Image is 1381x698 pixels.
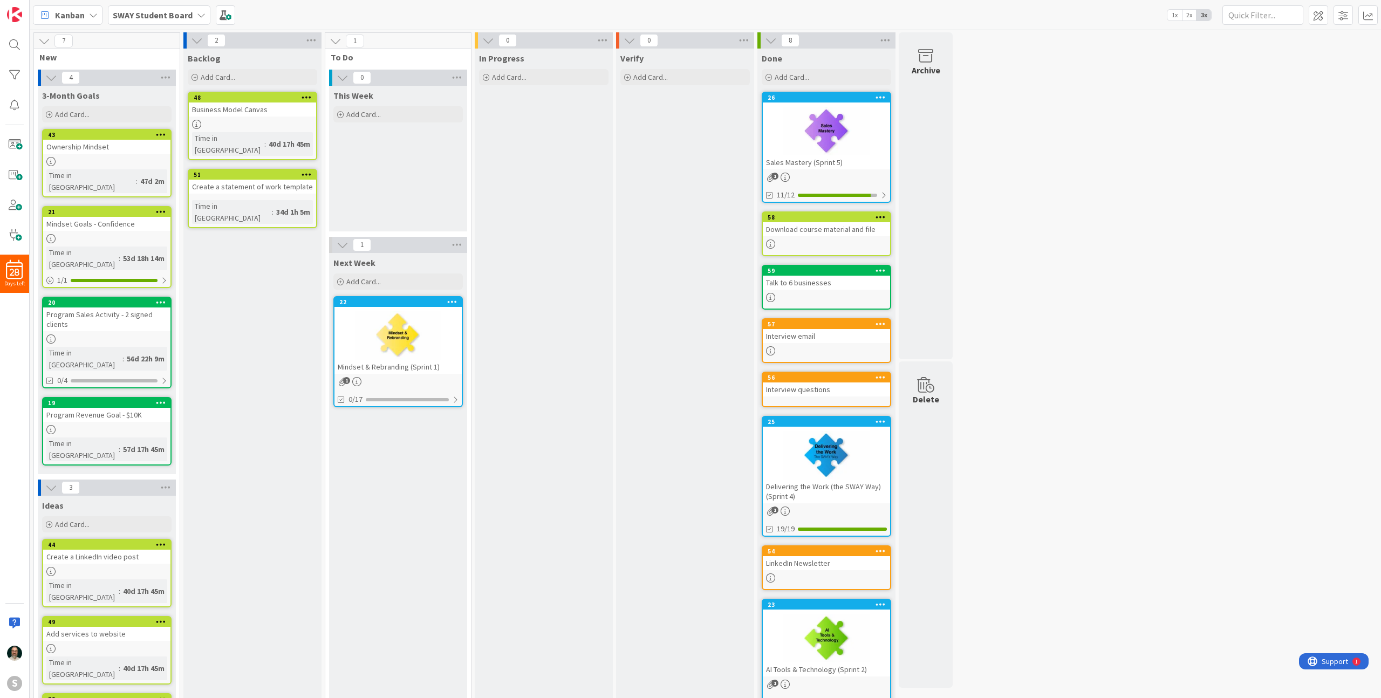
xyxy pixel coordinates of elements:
div: 20Program Sales Activity - 2 signed clients [43,298,170,331]
div: Time in [GEOGRAPHIC_DATA] [46,347,122,371]
div: 21 [48,208,170,216]
div: 40d 17h 45m [120,585,167,597]
div: 25 [763,417,890,427]
span: In Progress [479,53,524,64]
div: 49Add services to website [43,617,170,641]
span: 3x [1197,10,1211,20]
div: 40d 17h 45m [266,138,313,150]
div: Time in [GEOGRAPHIC_DATA] [46,579,119,603]
div: 19Program Revenue Goal - $10K [43,398,170,422]
div: 59 [763,266,890,276]
div: Create a LinkedIn video post [43,550,170,564]
span: Next Week [333,257,375,268]
div: 56Interview questions [763,373,890,396]
div: 22 [334,297,462,307]
img: Visit kanbanzone.com [7,7,22,22]
span: : [264,138,266,150]
div: Create a statement of work template [189,180,316,194]
span: 11/12 [777,189,795,201]
input: Quick Filter... [1222,5,1303,25]
span: : [136,175,138,187]
a: 26Sales Mastery (Sprint 5)11/12 [762,92,891,203]
div: Time in [GEOGRAPHIC_DATA] [192,132,264,156]
span: 0 [640,34,658,47]
span: Add Card... [55,519,90,529]
div: 43Ownership Mindset [43,130,170,154]
span: 3 [61,481,80,494]
div: 57 [768,320,890,328]
div: Mindset Goals - Confidence [43,217,170,231]
div: 57Interview email [763,319,890,343]
div: 57d 17h 45m [120,443,167,455]
span: 0 [353,71,371,84]
span: Add Card... [346,277,381,286]
span: 1x [1167,10,1182,20]
div: Sales Mastery (Sprint 5) [763,155,890,169]
span: Add Card... [55,110,90,119]
span: 1 [343,377,350,384]
img: KM [7,646,22,661]
div: 51 [194,171,316,179]
span: : [119,252,120,264]
div: 58 [768,214,890,221]
div: 40d 17h 45m [120,662,167,674]
div: Time in [GEOGRAPHIC_DATA] [46,247,119,270]
a: 44Create a LinkedIn video postTime in [GEOGRAPHIC_DATA]:40d 17h 45m [42,539,172,607]
div: 43 [43,130,170,140]
span: This Week [333,90,373,101]
span: 1 [771,680,778,687]
a: 51Create a statement of work templateTime in [GEOGRAPHIC_DATA]:34d 1h 5m [188,169,317,228]
div: Mindset & Rebranding (Sprint 1) [334,360,462,374]
a: 54LinkedIn Newsletter [762,545,891,590]
div: 48 [194,94,316,101]
span: 0 [498,34,517,47]
div: AI Tools & Technology (Sprint 2) [763,662,890,676]
div: 20 [48,299,170,306]
div: 22 [339,298,462,306]
div: 23 [763,600,890,610]
div: 48Business Model Canvas [189,93,316,117]
span: 1 [353,238,371,251]
div: 59Talk to 6 businesses [763,266,890,290]
div: 26Sales Mastery (Sprint 5) [763,93,890,169]
div: 44Create a LinkedIn video post [43,540,170,564]
div: 26 [768,94,890,101]
div: 49 [48,618,170,626]
div: Ownership Mindset [43,140,170,154]
div: 43 [48,131,170,139]
div: 51Create a statement of work template [189,170,316,194]
span: : [119,443,120,455]
div: 19 [43,398,170,408]
div: Download course material and file [763,222,890,236]
span: 8 [781,34,799,47]
span: : [119,662,120,674]
div: 21 [43,207,170,217]
a: 56Interview questions [762,372,891,407]
span: 2x [1182,10,1197,20]
span: Done [762,53,782,64]
div: Time in [GEOGRAPHIC_DATA] [46,437,119,461]
span: 7 [54,35,73,47]
div: 47d 2m [138,175,167,187]
div: 51 [189,170,316,180]
div: 44 [43,540,170,550]
span: Add Card... [775,72,809,82]
div: 23AI Tools & Technology (Sprint 2) [763,600,890,676]
a: 25Delivering the Work (the SWAY Way) (Sprint 4)19/19 [762,416,891,537]
div: 56d 22h 9m [124,353,167,365]
span: Verify [620,53,644,64]
div: 56 [768,374,890,381]
div: Add services to website [43,627,170,641]
div: Program Revenue Goal - $10K [43,408,170,422]
div: 23 [768,601,890,608]
span: Support [23,2,49,15]
span: Ideas [42,500,64,511]
div: Time in [GEOGRAPHIC_DATA] [46,169,136,193]
div: 54LinkedIn Newsletter [763,546,890,570]
span: 1 / 1 [57,275,67,286]
span: 1 [771,173,778,180]
div: 21Mindset Goals - Confidence [43,207,170,231]
a: 58Download course material and file [762,211,891,256]
div: 25Delivering the Work (the SWAY Way) (Sprint 4) [763,417,890,503]
div: 54 [763,546,890,556]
